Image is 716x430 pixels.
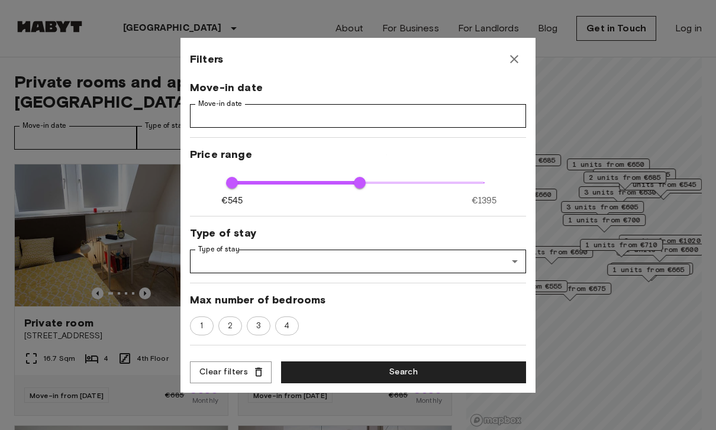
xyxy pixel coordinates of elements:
label: Type of stay [198,244,240,254]
span: €1395 [472,195,497,207]
span: 2 [221,320,239,332]
span: 3 [250,320,267,332]
span: 1 [193,320,209,332]
button: Search [281,361,526,383]
button: Clear filters [190,361,272,383]
span: Price range [190,147,526,161]
span: €545 [221,195,243,207]
div: 3 [247,316,270,335]
span: 4 [278,320,296,332]
div: 2 [218,316,242,335]
span: Filters [190,52,223,66]
div: 1 [190,316,214,335]
span: Max number of bedrooms [190,293,526,307]
input: Choose date [190,104,526,128]
span: Type of stay [190,226,526,240]
div: 4 [275,316,299,335]
label: Move-in date [198,99,242,109]
span: Move-in date [190,80,526,95]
